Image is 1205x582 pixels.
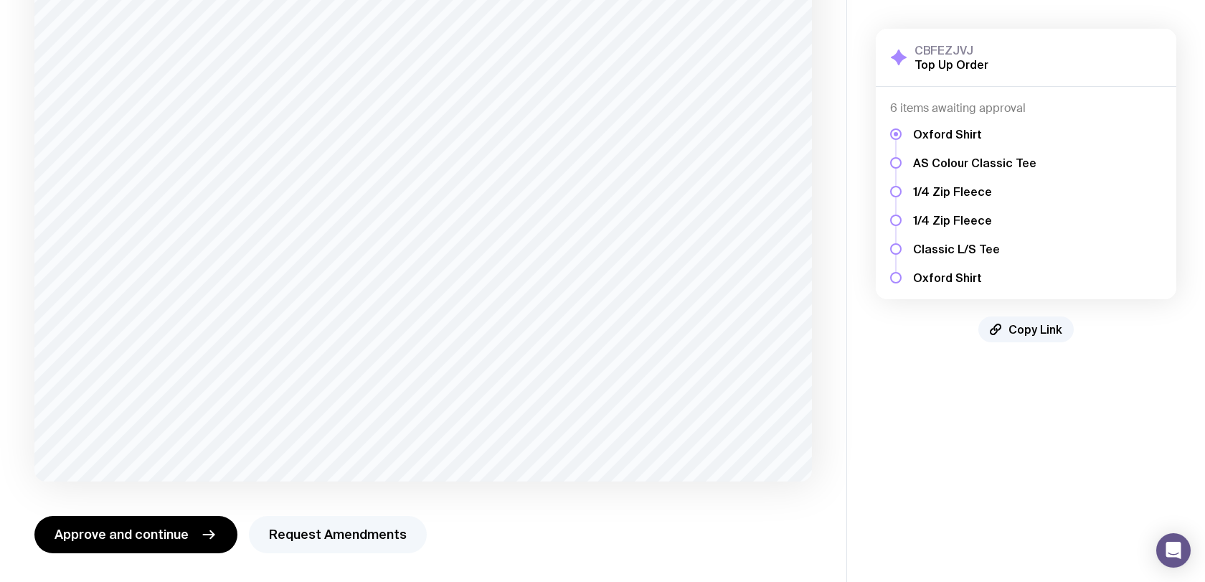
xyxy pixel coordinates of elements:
span: Copy Link [1008,322,1062,337]
h2: Top Up Order [915,57,988,72]
div: Open Intercom Messenger [1156,533,1191,568]
h5: Oxford Shirt [913,127,1036,141]
h3: CBFEZJVJ [915,43,988,57]
h5: AS Colour Classic Tee [913,156,1036,170]
button: Approve and continue [34,516,237,553]
h5: Oxford Shirt [913,271,1036,285]
h5: 1/4 Zip Fleece [913,184,1036,199]
h5: Classic L/S Tee [913,242,1036,256]
button: Copy Link [978,316,1074,342]
button: Request Amendments [249,516,427,553]
h4: 6 items awaiting approval [890,101,1162,116]
span: Approve and continue [55,526,189,543]
h5: 1/4 Zip Fleece [913,213,1036,227]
